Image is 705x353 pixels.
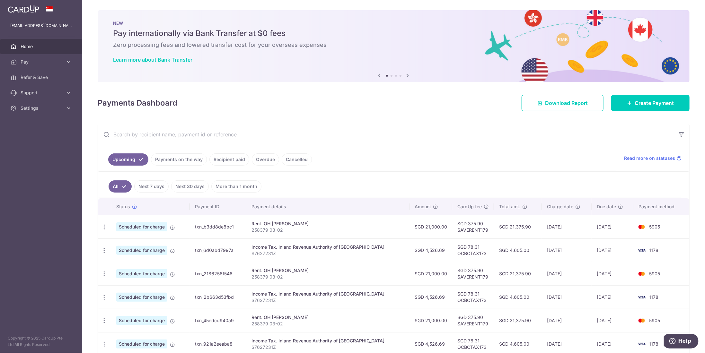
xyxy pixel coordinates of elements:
[547,203,573,210] span: Charge date
[635,317,648,324] img: Bank Card
[98,10,690,82] img: Bank transfer banner
[410,309,452,332] td: SGD 21,000.00
[251,314,404,321] div: Rent. OH [PERSON_NAME]
[171,180,209,193] a: Next 30 days
[113,21,674,26] p: NEW
[452,215,494,238] td: SGD 375.90 SAVERENT179
[592,238,633,262] td: [DATE]
[190,215,246,238] td: txn_b3dd8de8bc1
[251,220,404,227] div: Rent. OH [PERSON_NAME]
[494,262,542,285] td: SGD 21,375.90
[649,318,660,323] span: 5905
[21,74,63,81] span: Refer & Save
[592,285,633,309] td: [DATE]
[116,340,167,349] span: Scheduled for charge
[597,203,616,210] span: Due date
[457,203,482,210] span: CardUp fee
[649,247,659,253] span: 1178
[108,153,148,166] a: Upcoming
[635,340,648,348] img: Bank Card
[116,293,167,302] span: Scheduled for charge
[410,262,452,285] td: SGD 21,000.00
[452,309,494,332] td: SGD 375.90 SAVERENT179
[415,203,431,210] span: Amount
[649,271,660,276] span: 5905
[251,344,404,350] p: S7627231Z
[21,90,63,96] span: Support
[251,274,404,280] p: 258379 03-02
[151,153,207,166] a: Payments on the way
[252,153,279,166] a: Overdue
[664,334,699,350] iframe: Opens a widget where you can find more information
[10,22,72,29] p: [EMAIL_ADDRESS][DOMAIN_NAME]
[410,215,452,238] td: SGD 21,000.00
[494,309,542,332] td: SGD 21,375.90
[21,59,63,65] span: Pay
[21,105,63,111] span: Settings
[251,227,404,233] p: 258379 03-02
[635,223,648,231] img: Bank Card
[611,95,690,111] a: Create Payment
[190,198,246,215] th: Payment ID
[624,155,675,161] span: Read more on statuses
[635,99,674,107] span: Create Payment
[592,215,633,238] td: [DATE]
[190,309,246,332] td: txn_45edcd940a9
[116,269,167,278] span: Scheduled for charge
[452,262,494,285] td: SGD 375.90 SAVERENT179
[8,5,39,13] img: CardUp
[522,95,604,111] a: Download Report
[211,180,261,193] a: More than 1 month
[494,285,542,309] td: SGD 4,605.00
[542,309,592,332] td: [DATE]
[592,262,633,285] td: [DATE]
[116,246,167,255] span: Scheduled for charge
[116,316,167,325] span: Scheduled for charge
[251,244,404,250] div: Income Tax. Inland Revenue Authority of [GEOGRAPHIC_DATA]
[251,321,404,327] p: 258379 03-02
[499,203,520,210] span: Total amt.
[635,270,648,278] img: Bank Card
[542,262,592,285] td: [DATE]
[452,238,494,262] td: SGD 78.31 OCBCTAX173
[649,341,659,347] span: 1178
[251,250,404,257] p: S7627231Z
[635,246,648,254] img: Bank Card
[592,309,633,332] td: [DATE]
[134,180,169,193] a: Next 7 days
[113,56,192,63] a: Learn more about Bank Transfer
[545,99,588,107] span: Download Report
[452,285,494,309] td: SGD 78.31 OCBCTAX173
[542,238,592,262] td: [DATE]
[190,262,246,285] td: txn_2186256f546
[98,97,177,109] h4: Payments Dashboard
[246,198,410,215] th: Payment details
[190,238,246,262] td: txn_6d0abd7997a
[542,285,592,309] td: [DATE]
[542,215,592,238] td: [DATE]
[494,215,542,238] td: SGD 21,375.90
[109,180,132,193] a: All
[251,267,404,274] div: Rent. OH [PERSON_NAME]
[209,153,249,166] a: Recipient paid
[251,338,404,344] div: Income Tax. Inland Revenue Authority of [GEOGRAPHIC_DATA]
[116,222,167,231] span: Scheduled for charge
[113,28,674,39] h5: Pay internationally via Bank Transfer at $0 fees
[116,203,130,210] span: Status
[494,238,542,262] td: SGD 4,605.00
[649,224,660,229] span: 5905
[410,238,452,262] td: SGD 4,526.69
[410,285,452,309] td: SGD 4,526.69
[282,153,312,166] a: Cancelled
[624,155,682,161] a: Read more on statuses
[98,124,674,145] input: Search by recipient name, payment id or reference
[113,41,674,49] h6: Zero processing fees and lowered transfer cost for your overseas expenses
[251,297,404,304] p: S7627231Z
[190,285,246,309] td: txn_2b663d53fbd
[21,43,63,50] span: Home
[649,294,659,300] span: 1178
[635,293,648,301] img: Bank Card
[251,291,404,297] div: Income Tax. Inland Revenue Authority of [GEOGRAPHIC_DATA]
[633,198,689,215] th: Payment method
